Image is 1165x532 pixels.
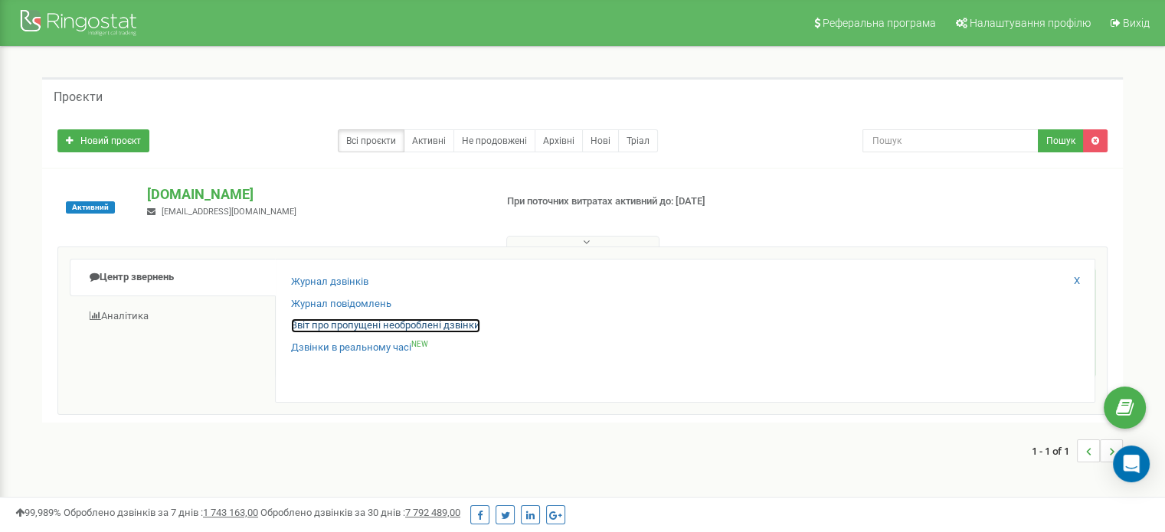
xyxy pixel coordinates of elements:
[970,17,1091,29] span: Налаштування профілю
[291,318,480,333] a: Звіт про пропущені необроблені дзвінки
[411,340,428,348] sup: NEW
[260,507,460,518] span: Оброблено дзвінків за 30 днів :
[70,298,276,335] a: Аналiтика
[507,194,752,209] p: При поточних витратах активний до: [DATE]
[291,341,428,355] a: Дзвінки в реальному часіNEW
[291,275,368,289] a: Журнал дзвінків
[582,129,619,152] a: Нові
[1113,446,1150,482] div: Open Intercom Messenger
[404,129,454,152] a: Активні
[1032,424,1123,478] nav: ...
[1032,439,1077,462] span: 1 - 1 of 1
[162,207,296,217] span: [EMAIL_ADDRESS][DOMAIN_NAME]
[453,129,535,152] a: Не продовжені
[291,297,391,312] a: Журнал повідомлень
[203,507,258,518] u: 1 743 163,00
[64,507,258,518] span: Оброблено дзвінків за 7 днів :
[338,129,404,152] a: Всі проєкти
[66,201,115,214] span: Активний
[823,17,936,29] span: Реферальна програма
[535,129,583,152] a: Архівні
[862,129,1039,152] input: Пошук
[57,129,149,152] a: Новий проєкт
[15,507,61,518] span: 99,989%
[1038,129,1084,152] button: Пошук
[1123,17,1150,29] span: Вихід
[70,259,276,296] a: Центр звернень
[147,184,482,204] p: [DOMAIN_NAME]
[405,507,460,518] u: 7 792 489,00
[618,129,658,152] a: Тріал
[54,90,103,104] h5: Проєкти
[1074,274,1080,289] a: X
